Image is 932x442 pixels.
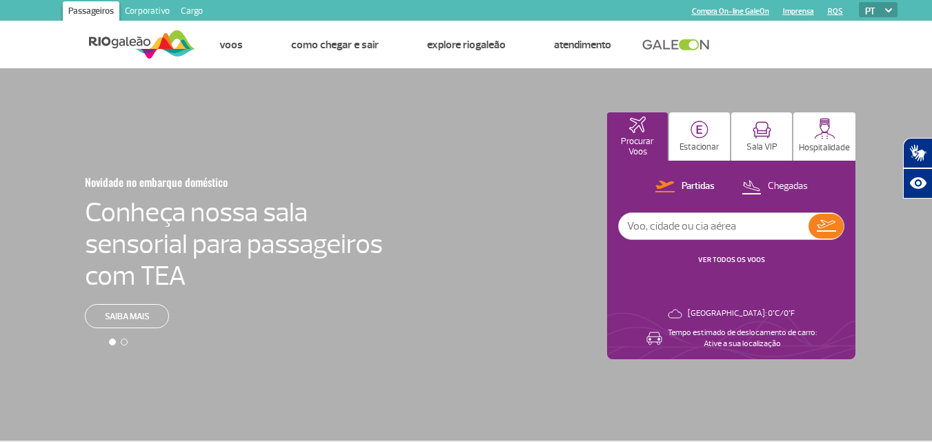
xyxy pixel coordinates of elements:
[85,168,315,197] h3: Novidade no embarque doméstico
[768,180,808,193] p: Chegadas
[427,38,506,52] a: Explore RIOgaleão
[651,178,719,196] button: Partidas
[119,1,175,23] a: Corporativo
[607,112,668,161] button: Procurar Voos
[731,112,792,161] button: Sala VIP
[692,7,769,16] a: Compra On-line GaleOn
[814,118,835,139] img: hospitality.svg
[753,121,771,139] img: vipRoom.svg
[694,254,769,265] button: VER TODOS OS VOOS
[903,138,932,199] div: Plugin de acessibilidade da Hand Talk.
[669,112,730,161] button: Estacionar
[698,255,765,264] a: VER TODOS OS VOOS
[828,7,843,16] a: RQS
[688,308,795,319] p: [GEOGRAPHIC_DATA]: 0°C/0°F
[175,1,208,23] a: Cargo
[219,38,243,52] a: Voos
[680,142,720,152] p: Estacionar
[85,304,169,328] a: Saiba mais
[614,137,661,157] p: Procurar Voos
[903,168,932,199] button: Abrir recursos assistivos.
[85,197,383,292] h4: Conheça nossa sala sensorial para passageiros com TEA
[63,1,119,23] a: Passageiros
[629,117,646,133] img: airplaneHomeActive.svg
[903,138,932,168] button: Abrir tradutor de língua de sinais.
[554,38,611,52] a: Atendimento
[799,143,850,153] p: Hospitalidade
[619,213,809,239] input: Voo, cidade ou cia aérea
[746,142,777,152] p: Sala VIP
[682,180,715,193] p: Partidas
[291,38,379,52] a: Como chegar e sair
[691,121,708,139] img: carParkingHome.svg
[737,178,812,196] button: Chegadas
[793,112,855,161] button: Hospitalidade
[783,7,814,16] a: Imprensa
[668,328,817,350] p: Tempo estimado de deslocamento de carro: Ative a sua localização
